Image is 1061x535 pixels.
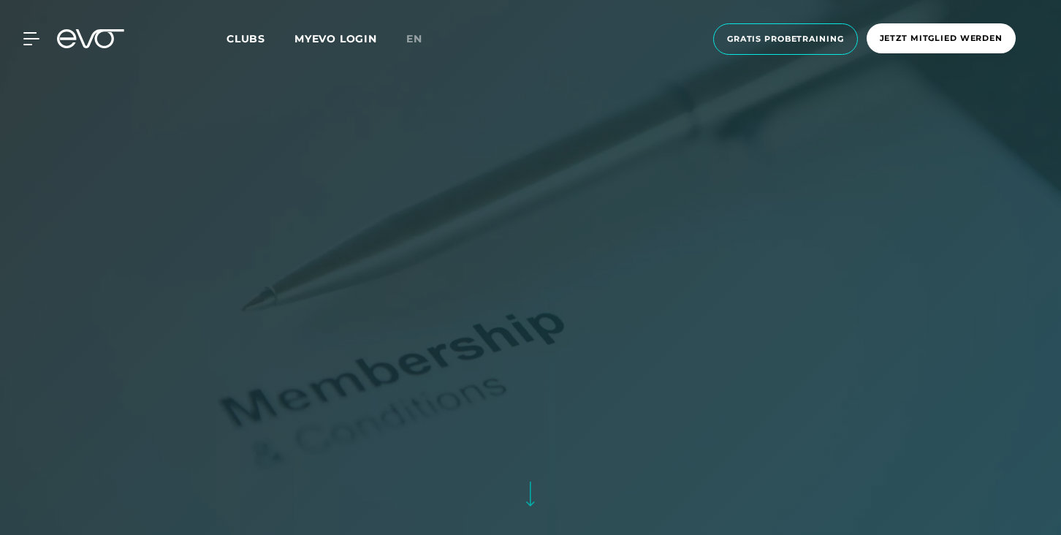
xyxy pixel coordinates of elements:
[227,32,265,45] span: Clubs
[880,32,1003,45] span: Jetzt Mitglied werden
[862,23,1020,55] a: Jetzt Mitglied werden
[727,33,844,45] span: Gratis Probetraining
[709,23,862,55] a: Gratis Probetraining
[406,32,422,45] span: en
[406,31,440,48] a: en
[294,32,377,45] a: MYEVO LOGIN
[227,31,294,45] a: Clubs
